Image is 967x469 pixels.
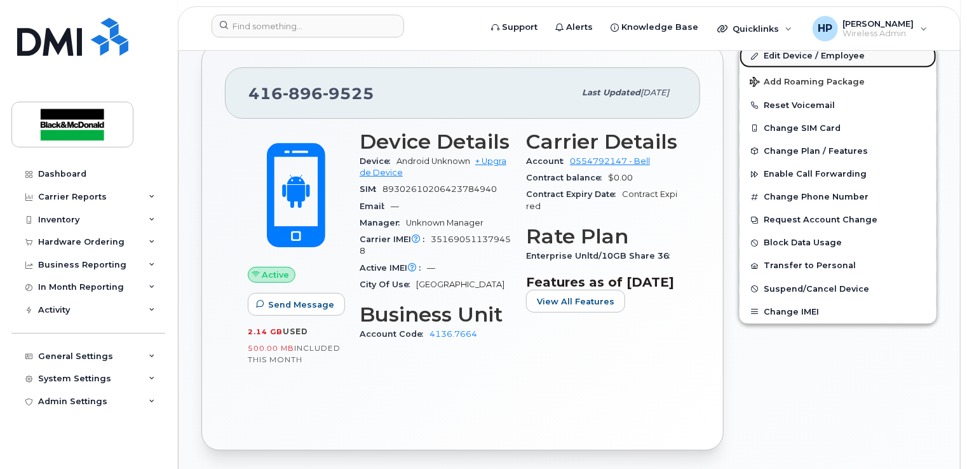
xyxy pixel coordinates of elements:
[482,15,546,40] a: Support
[283,327,308,336] span: used
[708,16,801,41] div: Quicklinks
[804,16,937,41] div: Harsh Patel
[740,278,937,301] button: Suspend/Cancel Device
[268,299,334,311] span: Send Message
[740,140,937,163] button: Change Plan / Features
[526,130,677,153] h3: Carrier Details
[764,146,868,156] span: Change Plan / Features
[740,163,937,186] button: Enable Call Forwarding
[526,251,676,261] span: Enterprise Unltd/10GB Share 36
[360,156,396,166] span: Device
[843,18,914,29] span: [PERSON_NAME]
[248,344,294,353] span: 500.00 MB
[526,275,677,290] h3: Features as of [DATE]
[248,343,341,364] span: included this month
[640,88,669,97] span: [DATE]
[570,156,650,166] a: 0554792147 - Bell
[582,88,640,97] span: Last updated
[764,170,867,179] span: Enable Call Forwarding
[429,329,477,339] a: 4136.7664
[396,156,470,166] span: Android Unknown
[602,15,707,40] a: Knowledge Base
[750,77,865,89] span: Add Roaming Package
[360,218,406,228] span: Manager
[360,234,511,255] span: 351690511379458
[740,208,937,231] button: Request Account Change
[212,15,404,37] input: Find something...
[360,329,429,339] span: Account Code
[360,280,416,289] span: City Of Use
[391,201,399,211] span: —
[427,263,435,273] span: —
[526,225,677,248] h3: Rate Plan
[502,21,538,34] span: Support
[360,263,427,273] span: Active IMEI
[248,84,374,103] span: 416
[360,303,511,326] h3: Business Unit
[740,231,937,254] button: Block Data Usage
[283,84,323,103] span: 896
[248,293,345,316] button: Send Message
[360,184,382,194] span: SIM
[526,189,677,210] span: Contract Expired
[740,117,937,140] button: Change SIM Card
[740,44,937,67] a: Edit Device / Employee
[323,84,374,103] span: 9525
[608,173,633,182] span: $0.00
[764,284,869,294] span: Suspend/Cancel Device
[566,21,593,34] span: Alerts
[360,201,391,211] span: Email
[740,94,937,117] button: Reset Voicemail
[526,290,625,313] button: View All Features
[416,280,504,289] span: [GEOGRAPHIC_DATA]
[740,68,937,94] button: Add Roaming Package
[537,296,614,308] span: View All Features
[621,21,698,34] span: Knowledge Base
[740,254,937,277] button: Transfer to Personal
[406,218,483,228] span: Unknown Manager
[262,269,290,281] span: Active
[526,156,570,166] span: Account
[382,184,497,194] span: 89302610206423784940
[360,234,431,244] span: Carrier IMEI
[843,29,914,39] span: Wireless Admin
[733,24,779,34] span: Quicklinks
[360,130,511,153] h3: Device Details
[526,189,622,199] span: Contract Expiry Date
[526,173,608,182] span: Contract balance
[248,327,283,336] span: 2.14 GB
[740,186,937,208] button: Change Phone Number
[740,301,937,323] button: Change IMEI
[546,15,602,40] a: Alerts
[818,21,832,36] span: HP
